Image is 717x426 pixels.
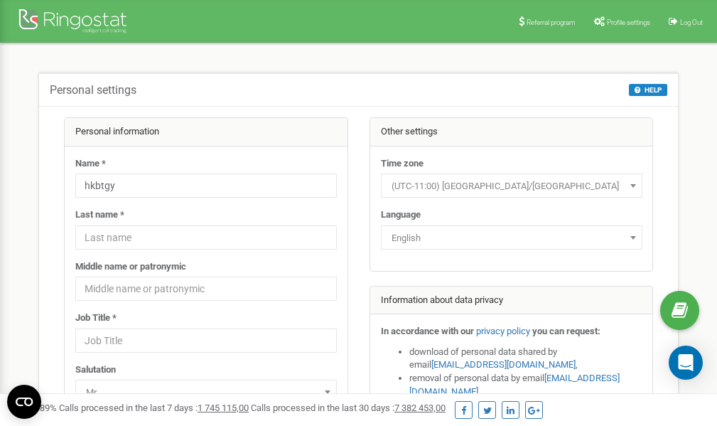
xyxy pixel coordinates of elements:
[386,176,637,196] span: (UTC-11:00) Pacific/Midway
[527,18,576,26] span: Referral program
[370,118,653,147] div: Other settings
[370,287,653,315] div: Information about data privacy
[251,403,446,413] span: Calls processed in the last 30 days :
[75,311,117,325] label: Job Title *
[381,326,474,336] strong: In accordance with our
[75,363,116,377] label: Salutation
[607,18,650,26] span: Profile settings
[65,118,347,147] div: Personal information
[476,326,530,336] a: privacy policy
[50,84,136,97] h5: Personal settings
[680,18,703,26] span: Log Out
[75,225,337,250] input: Last name
[75,380,337,404] span: Mr.
[532,326,600,336] strong: you can request:
[629,84,667,96] button: HELP
[80,383,332,403] span: Mr.
[75,329,337,353] input: Job Title
[75,157,106,171] label: Name *
[59,403,249,413] span: Calls processed in the last 7 days :
[75,208,124,222] label: Last name *
[431,359,576,370] a: [EMAIL_ADDRESS][DOMAIN_NAME]
[7,385,41,419] button: Open CMP widget
[669,346,703,380] div: Open Intercom Messenger
[381,157,424,171] label: Time zone
[409,346,642,372] li: download of personal data shared by email ,
[394,403,446,413] u: 7 382 453,00
[198,403,249,413] u: 1 745 115,00
[386,228,637,248] span: English
[75,174,337,198] input: Name
[75,277,337,301] input: Middle name or patronymic
[381,174,642,198] span: (UTC-11:00) Pacific/Midway
[381,225,642,250] span: English
[381,208,421,222] label: Language
[75,260,186,274] label: Middle name or patronymic
[409,372,642,398] li: removal of personal data by email ,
